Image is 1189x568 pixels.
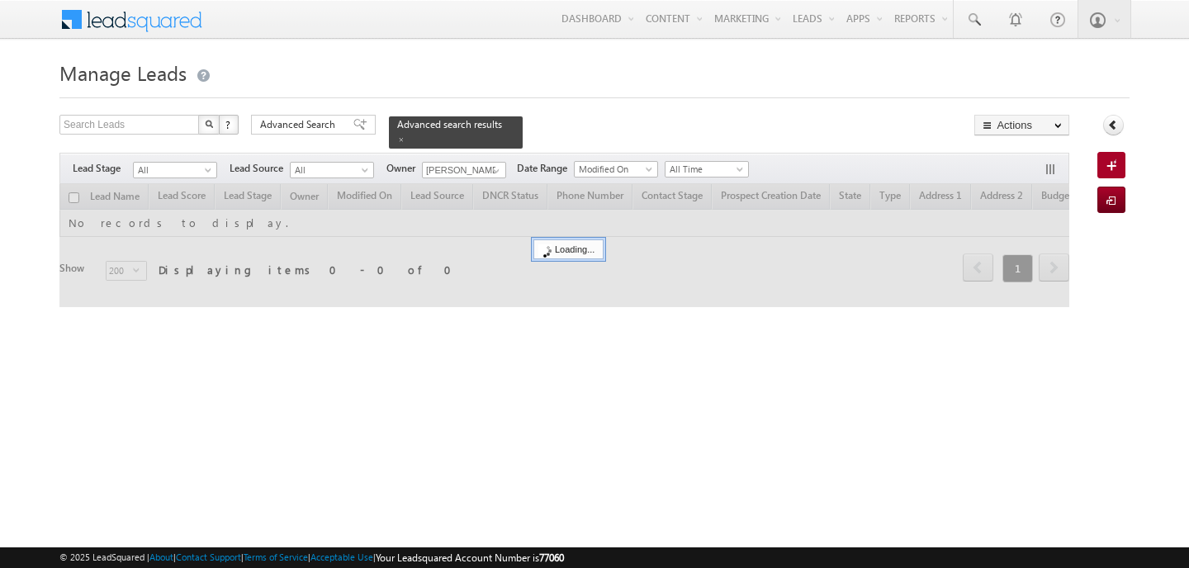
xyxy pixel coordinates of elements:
button: ? [219,115,239,135]
span: Advanced search results [397,118,502,130]
div: Loading... [533,239,604,259]
a: Show All Items [484,163,504,179]
span: All [291,163,369,177]
span: All [134,163,212,177]
a: All [290,162,374,178]
a: About [149,551,173,562]
span: Modified On [575,162,653,177]
span: Your Leadsquared Account Number is [376,551,564,564]
span: Lead Source [230,161,290,176]
span: Owner [386,161,422,176]
button: Actions [974,115,1069,135]
span: All Time [666,162,744,177]
span: ? [225,117,233,131]
img: Search [205,120,213,128]
input: Type to Search [422,162,506,178]
a: Acceptable Use [310,551,373,562]
span: Lead Stage [73,161,133,176]
span: Date Range [517,161,574,176]
a: Modified On [574,161,658,177]
span: © 2025 LeadSquared | | | | | [59,550,564,566]
span: Manage Leads [59,59,187,86]
a: Terms of Service [244,551,308,562]
a: Contact Support [176,551,241,562]
span: Advanced Search [260,117,340,132]
a: All Time [665,161,749,177]
span: 77060 [539,551,564,564]
a: All [133,162,217,178]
